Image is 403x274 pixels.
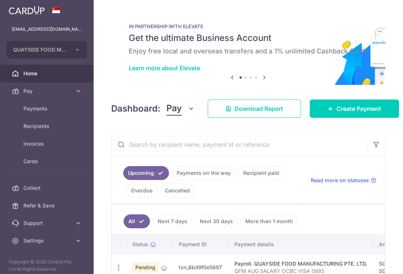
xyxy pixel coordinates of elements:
a: Next 7 days [153,214,192,228]
a: Download Report [208,100,301,118]
img: Renovation banner [111,12,385,85]
th: Payment details [229,235,373,254]
p: [EMAIL_ADDRESS][DOMAIN_NAME] [12,26,82,33]
img: CardUp [9,6,45,15]
div: Payroll. QUAYSIDE FOOD MANUFACTURING PTE. LTD. [234,260,367,267]
span: Pay [166,102,182,116]
a: Read more on statuses [311,177,376,184]
span: Download Report [234,104,283,113]
span: Invoices [23,140,72,147]
span: Pending [132,262,158,273]
th: Payment ID [173,235,229,254]
a: Payments on the way [172,166,236,180]
span: Cards [23,158,72,165]
a: Recipient paid [238,166,284,180]
button: Pay [166,102,195,116]
button: QUAYSIDE FOOD MANUFACTURING PTE. LTD. [7,41,87,59]
a: Learn more about Elevate [129,64,200,72]
span: Refer & Save [23,202,72,209]
h6: Enjoy free local and overseas transfers and a 1% unlimited Cashback Card! [129,47,368,56]
span: Status [132,241,148,248]
a: All [124,214,150,228]
iframe: Opens a widget where you can find more information [356,252,396,270]
span: Settings [23,237,72,244]
span: Collect [23,184,72,192]
h4: Dashboard: [111,102,161,115]
h5: Get the ultimate Business Account [129,32,368,44]
a: More than 1 month [241,214,298,228]
span: QUAYSIDE FOOD MANUFACTURING PTE. LTD. [13,46,67,53]
span: Create Payment [336,104,381,113]
a: Overdue [126,184,157,198]
p: IN PARTNERSHIP WITH ELEVATE [129,23,368,29]
a: Create Payment [310,100,399,118]
input: Search by recipient name, payment id or reference [112,133,368,156]
span: Payments [23,105,72,112]
a: Next 30 days [195,214,238,228]
span: Recipients [23,123,72,130]
span: Pay [23,87,72,95]
a: Upcoming [123,166,169,180]
span: Home [23,70,72,77]
span: Support [23,219,72,227]
a: Cancelled [160,184,195,198]
span: Read more on statuses [311,177,369,184]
